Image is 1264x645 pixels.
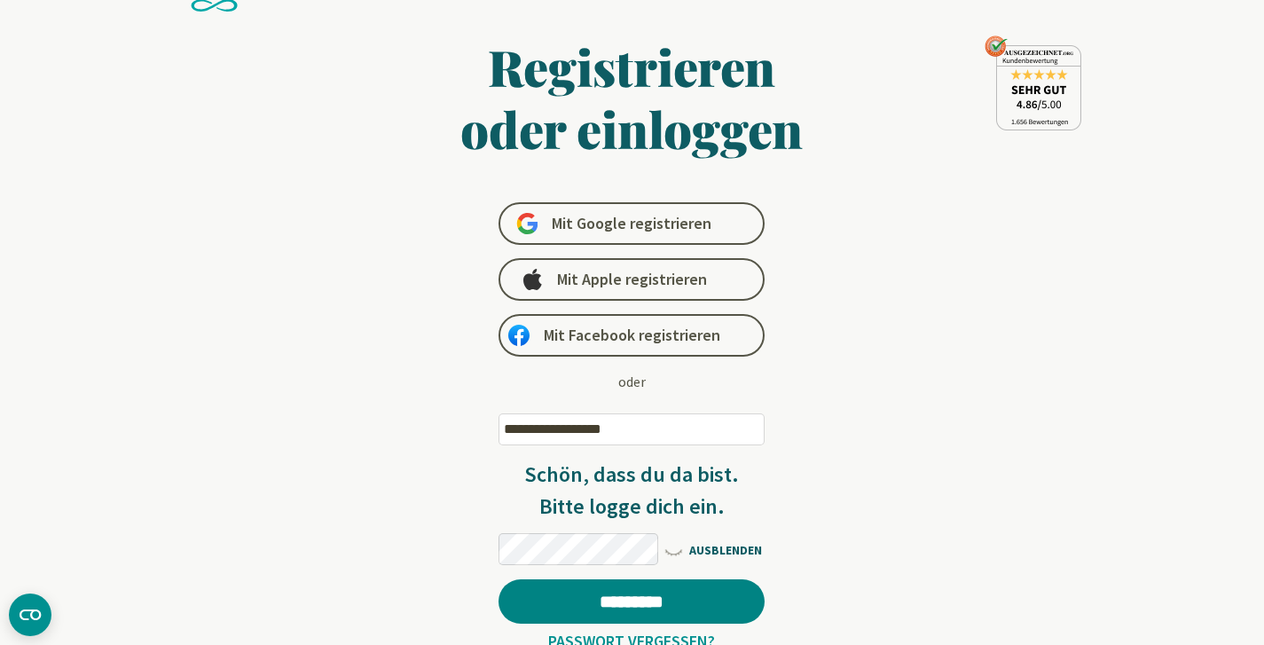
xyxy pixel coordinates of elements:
span: Mit Facebook registrieren [544,325,720,346]
span: Mit Apple registrieren [557,269,707,290]
span: AUSBLENDEN [663,538,765,560]
span: Mit Google registrieren [552,213,711,234]
h1: Registrieren oder einloggen [289,35,976,160]
a: Mit Facebook registrieren [499,314,765,357]
img: ausgezeichnet_seal.png [985,35,1081,130]
h3: Schön, dass du da bist. Bitte logge dich ein. [499,459,765,523]
a: Mit Google registrieren [499,202,765,245]
a: Mit Apple registrieren [499,258,765,301]
div: oder [618,371,646,392]
button: CMP-Widget öffnen [9,594,51,636]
